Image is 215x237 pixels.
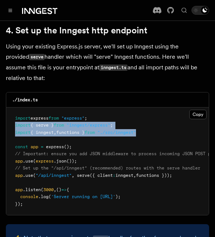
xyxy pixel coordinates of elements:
[36,173,72,178] span: "/api/inngest"
[136,173,172,178] span: functions }));
[85,130,95,135] span: from
[6,25,147,36] a: 4. Set up the Inngest http endpoint
[29,54,44,60] code: serve
[6,6,15,15] button: Toggle navigation
[54,130,56,135] span: ,
[115,194,121,199] span: );
[67,123,110,128] span: "inngest/express"
[41,144,43,149] span: =
[49,194,51,199] span: (
[33,158,36,164] span: (
[110,123,113,128] span: ;
[67,187,69,192] span: {
[61,116,85,121] span: "express"
[189,110,207,119] button: Copy
[41,187,43,192] span: (
[61,187,67,192] span: =>
[31,130,54,135] span: { inngest
[77,173,90,178] span: serve
[15,173,23,178] span: app
[15,130,31,135] span: import
[31,116,49,121] span: express
[6,41,209,83] p: Using your existing Express.js server, we'll set up Inngest using the provided handler which will...
[99,65,128,71] code: inngest.ts
[43,187,54,192] span: 3000
[33,173,36,178] span: (
[97,130,136,135] span: "./src/inngest"
[15,165,200,171] span: // Set up the "/api/inngest" (recommended) routes with the serve handler
[15,201,23,207] span: });
[64,144,72,149] span: ();
[113,173,115,178] span: :
[51,194,115,199] span: 'Server running on [URL]'
[15,158,23,164] span: app
[36,158,54,164] span: express
[15,123,31,128] span: import
[191,6,209,15] button: Toggle dark mode
[72,173,74,178] span: ,
[15,187,23,192] span: app
[46,144,64,149] span: express
[85,116,87,121] span: ;
[54,158,67,164] span: .json
[54,123,64,128] span: from
[49,116,59,121] span: from
[56,130,85,135] span: functions }
[115,173,133,178] span: inngest
[23,173,33,178] span: .use
[15,116,31,121] span: import
[12,97,38,102] code: ./index.ts
[133,173,136,178] span: ,
[180,6,189,15] button: Find something...
[23,187,41,192] span: .listen
[38,194,49,199] span: .log
[15,144,28,149] span: const
[56,187,61,192] span: ()
[31,123,54,128] span: { serve }
[90,173,113,178] span: ({ client
[67,158,77,164] span: ());
[31,144,38,149] span: app
[23,158,33,164] span: .use
[54,187,56,192] span: ,
[20,194,38,199] span: console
